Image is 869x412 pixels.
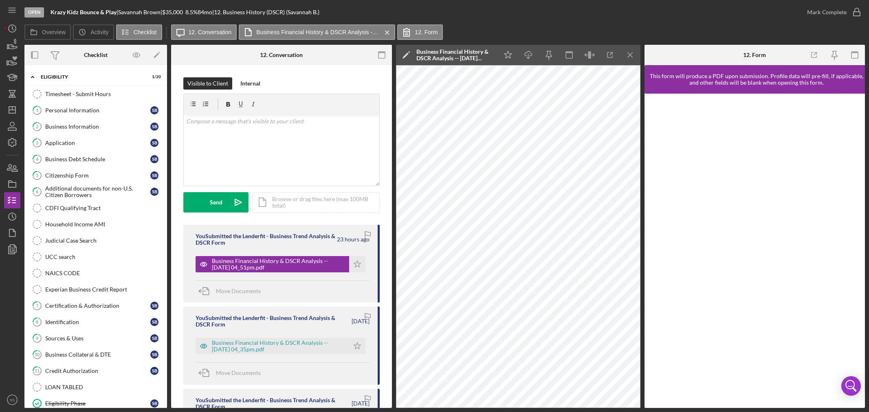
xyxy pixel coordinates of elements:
[150,302,158,310] div: S B
[216,287,261,294] span: Move Documents
[36,335,39,341] tspan: 9
[4,392,20,408] button: SS
[150,334,158,342] div: S B
[29,330,163,346] a: 9Sources & UsesSB
[841,376,861,396] div: Open Intercom Messenger
[150,188,158,196] div: S B
[352,400,370,407] time: 2025-07-18 20:31
[807,4,847,20] div: Mark Complete
[90,29,108,35] label: Activity
[150,139,158,147] div: S B
[35,368,40,373] tspan: 11
[150,106,158,114] div: S B
[45,254,163,260] div: UCC search
[260,52,303,58] div: 12. Conversation
[45,319,150,325] div: Identification
[24,24,71,40] button: Overview
[45,302,150,309] div: Certification & Authorization
[45,156,150,162] div: Business Debt Schedule
[45,123,150,130] div: Business Information
[36,156,39,162] tspan: 4
[29,265,163,281] a: NAICS CODE
[29,314,163,330] a: 8IdentificationSB
[416,48,494,61] div: Business Financial History & DSCR Analysis -- [DATE] 04_51pm.pdf
[45,107,150,114] div: Personal Information
[51,9,118,15] div: |
[212,9,319,15] div: | 12. Business History (DSCR) (Savannah B.)
[45,384,163,390] div: LOAN TABLED
[29,298,163,314] a: 7Certification & AuthorizationSB
[29,102,163,118] a: 1Personal InformationSB
[29,281,163,298] a: Experian Business Credit Report
[216,369,261,376] span: Move Documents
[45,185,150,198] div: Additional documents for non-U.S. Citizen Borrowers
[73,24,114,40] button: Activity
[118,9,162,15] div: Savannah Brown |
[799,4,865,20] button: Mark Complete
[198,9,212,15] div: 84 mo
[29,151,163,167] a: 4Business Debt ScheduleSB
[210,192,222,213] div: Send
[45,400,150,407] div: Eligibility Phase
[36,107,38,113] tspan: 1
[196,397,350,410] div: You Submitted the Lenderfit - Business Trend Analysis & DSCR Form
[196,363,269,383] button: Move Documents
[185,9,198,15] div: 8.5 %
[45,140,150,146] div: Application
[236,77,264,90] button: Internal
[187,77,228,90] div: Visible to Client
[45,368,150,374] div: Credit Authorization
[239,24,395,40] button: Business Financial History & DSCR Analysis -- [DATE] 04_51pm.pdf
[45,351,150,358] div: Business Collateral & DTE
[189,29,232,35] label: 12. Conversation
[240,77,260,90] div: Internal
[45,237,163,244] div: Judicial Case Search
[150,351,158,359] div: S B
[196,233,336,246] div: You Submitted the Lenderfit - Business Trend Analysis & DSCR Form
[45,91,163,97] div: Timesheet - Submit Hours
[196,315,350,328] div: You Submitted the Lenderfit - Business Trend Analysis & DSCR Form
[150,171,158,180] div: S B
[45,286,163,293] div: Experian Business Credit Report
[29,232,163,249] a: Judicial Case Search
[45,335,150,342] div: Sources & Uses
[51,9,117,15] b: Krazy Kidz Bounce & Play
[183,77,232,90] button: Visible to Client
[45,270,163,276] div: NAICS CODE
[116,24,162,40] button: Checklist
[171,24,237,40] button: 12. Conversation
[29,135,163,151] a: 3ApplicationSB
[29,118,163,135] a: 2Business InformationSB
[150,123,158,131] div: S B
[36,140,38,145] tspan: 3
[352,318,370,324] time: 2025-07-18 20:35
[212,258,345,271] div: Business Financial History & DSCR Analysis -- [DATE] 04_51pm.pdf
[183,192,249,213] button: Send
[196,256,365,272] button: Business Financial History & DSCR Analysis -- [DATE] 04_51pm.pdf
[743,52,766,58] div: 12. Form
[256,29,378,35] label: Business Financial History & DSCR Analysis -- [DATE] 04_51pm.pdf
[29,379,163,395] a: LOAN TABLED
[36,124,38,129] tspan: 2
[134,29,157,35] label: Checklist
[42,29,66,35] label: Overview
[150,155,158,163] div: S B
[196,338,365,354] button: Business Financial History & DSCR Analysis -- [DATE] 04_35pm.pdf
[212,340,345,353] div: Business Financial History & DSCR Analysis -- [DATE] 04_35pm.pdf
[29,249,163,265] a: UCC search
[29,216,163,232] a: Household Income AMI
[29,167,163,184] a: 5Citizenship FormSB
[29,200,163,216] a: CDFI Qualifying Tract
[146,75,161,79] div: 1 / 20
[397,24,443,40] button: 12. Form
[196,281,269,301] button: Move Documents
[84,52,108,58] div: Checklist
[29,184,163,200] a: 6Additional documents for non-U.S. Citizen BorrowersSB
[10,398,15,402] text: SS
[36,189,39,194] tspan: 6
[45,172,150,179] div: Citizenship Form
[45,205,163,211] div: CDFI Qualifying Tract
[45,221,163,228] div: Household Income AMI
[29,86,163,102] a: Timesheet - Submit Hours
[150,367,158,375] div: S B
